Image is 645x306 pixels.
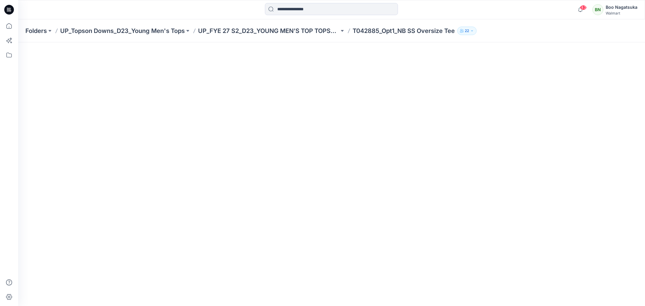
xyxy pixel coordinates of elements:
button: 22 [457,27,477,35]
div: Walmart [606,11,637,15]
p: T042885_Opt1_NB SS Oversize Tee [353,27,455,35]
div: Boo Nagatsuka [606,4,637,11]
a: Folders [25,27,47,35]
iframe: edit-style [18,42,645,306]
a: UP_FYE 27 S2_D23_YOUNG MEN’S TOP TOPSON DOWNS [198,27,339,35]
a: UP_Topson Downs_D23_Young Men's Tops [60,27,185,35]
span: 83 [580,5,587,10]
p: 22 [465,28,469,34]
div: BN [592,4,603,15]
